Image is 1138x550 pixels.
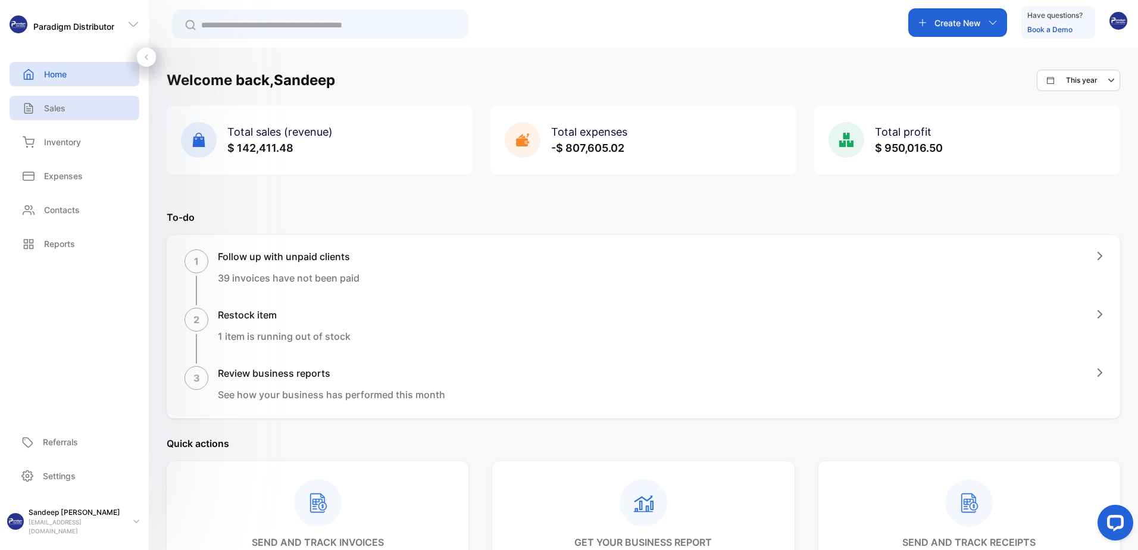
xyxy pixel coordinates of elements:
[218,387,445,402] p: See how your business has performed this month
[29,507,124,518] p: Sandeep [PERSON_NAME]
[218,271,359,285] p: 39 invoices have not been paid
[193,371,200,385] p: 3
[194,254,199,268] p: 1
[875,126,931,138] span: Total profit
[44,237,75,250] p: Reports
[43,436,78,448] p: Referrals
[10,15,27,33] img: logo
[1109,12,1127,30] img: avatar
[44,68,67,80] p: Home
[167,436,1120,451] p: Quick actions
[551,126,627,138] span: Total expenses
[902,535,1036,549] p: send and track receipts
[1066,75,1098,86] p: This year
[934,17,981,29] p: Create New
[875,142,943,154] span: $ 950,016.50
[1088,500,1138,550] iframe: LiveChat chat widget
[193,312,199,327] p: 2
[44,136,81,148] p: Inventory
[33,20,114,33] p: Paradigm Distributor
[218,329,351,343] p: 1 item is running out of stock
[908,8,1007,37] button: Create New
[44,170,83,182] p: Expenses
[218,308,351,322] h1: Restock item
[218,366,445,380] h1: Review business reports
[44,102,65,114] p: Sales
[43,470,76,482] p: Settings
[1109,8,1127,37] button: avatar
[1037,70,1120,91] button: This year
[167,210,1120,224] p: To-do
[227,126,333,138] span: Total sales (revenue)
[1027,10,1083,21] p: Have questions?
[252,535,384,549] p: send and track invoices
[29,518,124,536] p: [EMAIL_ADDRESS][DOMAIN_NAME]
[7,513,24,530] img: profile
[218,249,359,264] h1: Follow up with unpaid clients
[1027,25,1073,34] a: Book a Demo
[574,535,712,549] p: get your business report
[551,142,624,154] span: -$ 807,605.02
[44,204,80,216] p: Contacts
[167,70,335,91] h1: Welcome back, Sandeep
[227,142,293,154] span: $ 142,411.48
